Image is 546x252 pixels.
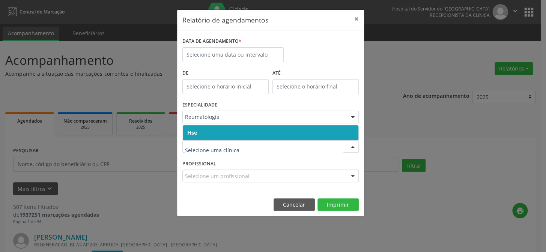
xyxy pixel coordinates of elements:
input: Selecione uma clínica [185,143,343,158]
button: Cancelar [274,198,315,211]
button: Imprimir [317,198,359,211]
span: Selecione um profissional [185,172,250,180]
span: Hse [187,129,197,136]
input: Selecione o horário final [272,79,359,94]
span: Reumatologia [185,113,343,121]
label: ESPECIALIDADE [182,99,217,111]
label: De [182,67,269,79]
label: PROFISSIONAL [182,158,216,169]
label: ATÉ [272,67,359,79]
h5: Relatório de agendamentos [182,15,268,25]
button: Close [349,10,364,28]
input: Selecione o horário inicial [182,79,269,94]
label: DATA DE AGENDAMENTO [182,36,241,47]
input: Selecione uma data ou intervalo [182,47,284,62]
